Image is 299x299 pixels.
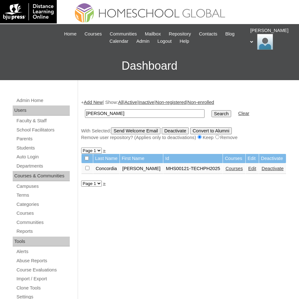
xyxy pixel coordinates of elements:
[13,171,70,181] div: Courses & Communities
[16,209,70,217] a: Courses
[13,105,70,116] div: Users
[16,266,70,274] a: Course Evaluations
[16,284,70,292] a: Clone Tools
[3,3,54,20] img: logo-white.png
[225,30,234,38] span: Blog
[133,38,153,45] a: Admin
[179,38,189,45] span: Help
[3,52,296,80] h3: Dashboard
[16,248,70,256] a: Alerts
[259,154,286,163] td: Deactivate
[125,100,137,105] a: Active
[262,166,283,171] a: Deactivate
[120,163,163,174] td: [PERSON_NAME]
[211,110,231,117] input: Search
[103,181,106,186] a: »
[16,135,70,143] a: Parents
[93,154,120,163] td: Last Name
[250,27,293,50] div: [PERSON_NAME]
[16,117,70,125] a: Faculty & Staff
[187,100,214,105] a: Non-enrolled
[120,154,163,163] td: First Name
[81,30,105,38] a: Courses
[246,154,259,163] td: Edit
[225,166,243,171] a: Courses
[16,144,70,152] a: Students
[107,30,140,38] a: Communities
[16,97,70,105] a: Admin Home
[93,163,120,174] td: Concordia
[111,127,160,134] input: Send Welcome Email
[16,200,70,208] a: Categories
[162,127,189,134] input: Deactivate
[257,34,273,50] img: Ariane Ebuen
[106,38,131,45] a: Calendar
[154,38,175,45] a: Logout
[16,162,70,170] a: Departments
[163,163,223,174] td: MHS00121-TECHPH2025
[16,227,70,235] a: Reports
[16,153,70,161] a: Auto Login
[84,100,102,105] a: Add New
[85,109,205,118] input: Search
[84,30,102,38] span: Courses
[163,154,223,163] td: Id
[166,30,194,38] a: Repository
[142,30,164,38] a: Mailbox
[136,38,150,45] span: Admin
[248,166,256,171] a: Edit
[13,237,70,247] div: Tools
[16,126,70,134] a: School Facilitators
[109,38,128,45] span: Calendar
[64,30,76,38] span: Home
[16,257,70,265] a: Abuse Reports
[16,275,70,283] a: Import / Export
[81,127,293,141] div: With Selected:
[118,100,123,105] a: All
[199,30,217,38] span: Contacts
[16,219,70,226] a: Communities
[222,30,237,38] a: Blog
[81,134,293,141] div: Remove user repository? (Applies only to deactivations) Keep Remove
[103,148,106,153] a: »
[158,38,172,45] span: Logout
[190,127,232,134] input: Convert to Alumni
[238,111,249,116] a: Clear
[61,30,80,38] a: Home
[145,30,161,38] span: Mailbox
[223,154,245,163] td: Courses
[196,30,220,38] a: Contacts
[169,30,191,38] span: Repository
[81,99,293,141] div: + | Show: | | | |
[16,191,70,199] a: Terms
[16,182,70,190] a: Campuses
[156,100,186,105] a: Non-registered
[176,38,192,45] a: Help
[110,30,137,38] span: Communities
[138,100,154,105] a: Inactive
